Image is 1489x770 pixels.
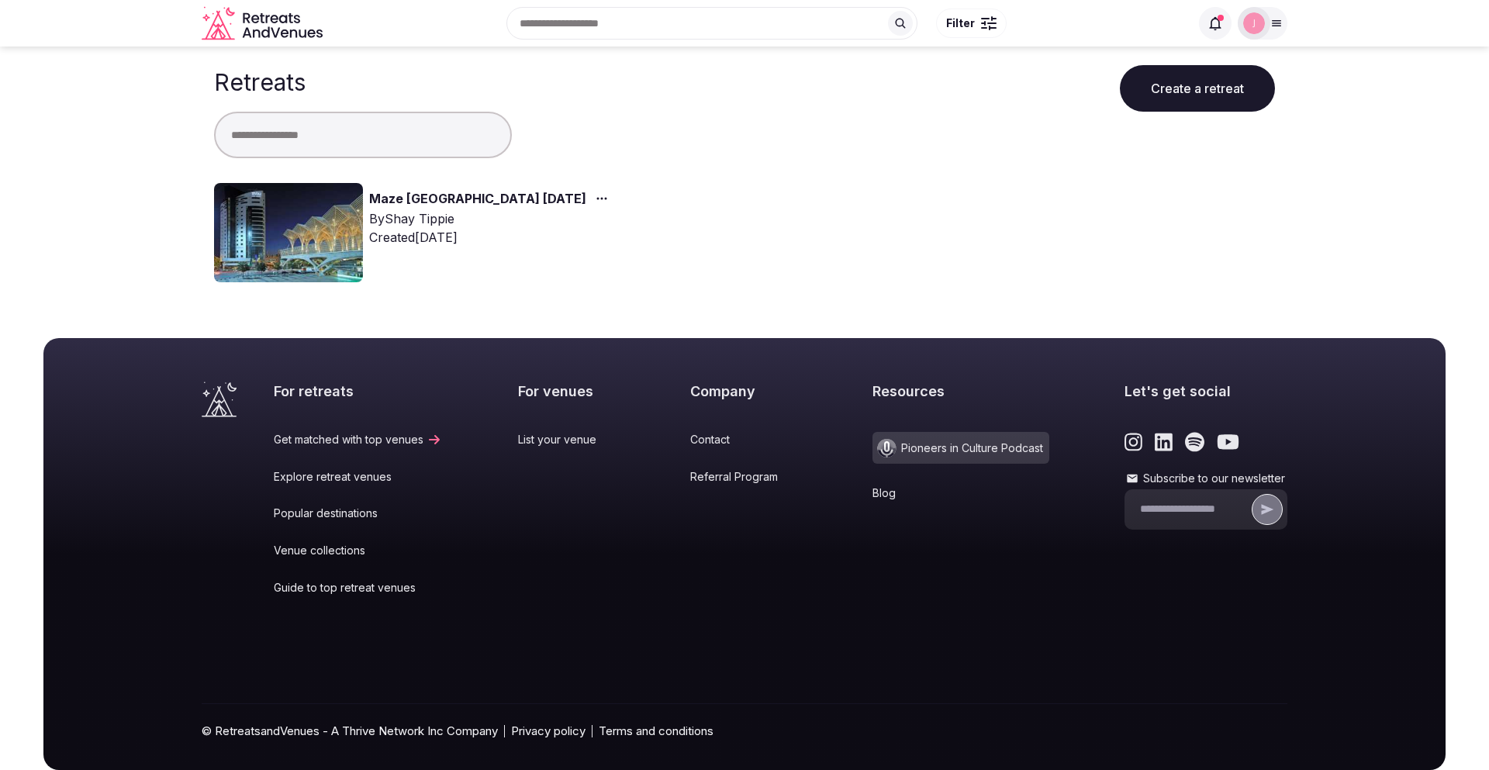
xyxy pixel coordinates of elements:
[369,228,614,247] div: Created [DATE]
[202,6,326,41] a: Visit the homepage
[369,209,614,228] div: By Shay Tippie
[946,16,975,31] span: Filter
[274,432,442,447] a: Get matched with top venues
[1243,12,1265,34] img: jolynn.hall
[369,189,586,209] a: Maze [GEOGRAPHIC_DATA] [DATE]
[690,432,796,447] a: Contact
[1217,432,1239,452] a: Link to the retreats and venues Youtube page
[274,469,442,485] a: Explore retreat venues
[872,432,1049,464] a: Pioneers in Culture Podcast
[214,183,363,282] img: Top retreat image for the retreat: Maze Lisbon November 2025
[1125,382,1287,401] h2: Let's get social
[518,432,615,447] a: List your venue
[214,68,306,96] h1: Retreats
[274,580,442,596] a: Guide to top retreat venues
[690,469,796,485] a: Referral Program
[1125,471,1287,486] label: Subscribe to our newsletter
[274,543,442,558] a: Venue collections
[202,382,237,417] a: Visit the homepage
[518,382,615,401] h2: For venues
[599,723,713,739] a: Terms and conditions
[202,704,1287,770] div: © RetreatsandVenues - A Thrive Network Inc Company
[1185,432,1204,452] a: Link to the retreats and venues Spotify page
[936,9,1007,38] button: Filter
[274,382,442,401] h2: For retreats
[1155,432,1173,452] a: Link to the retreats and venues LinkedIn page
[872,485,1049,501] a: Blog
[872,382,1049,401] h2: Resources
[1125,432,1142,452] a: Link to the retreats and venues Instagram page
[1120,65,1275,112] button: Create a retreat
[202,6,326,41] svg: Retreats and Venues company logo
[274,506,442,521] a: Popular destinations
[511,723,586,739] a: Privacy policy
[690,382,796,401] h2: Company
